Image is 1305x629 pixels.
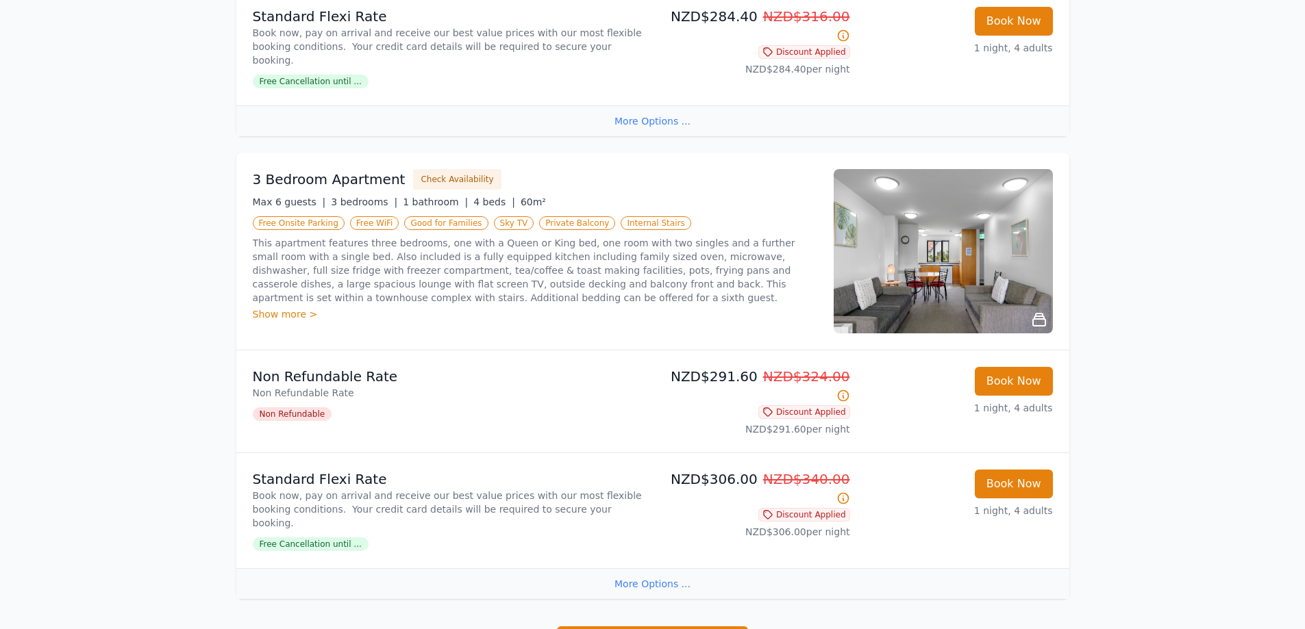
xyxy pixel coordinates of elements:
span: Free Onsite Parking [253,216,345,230]
button: Check Availability [413,169,501,190]
span: 3 bedrooms | [331,196,397,207]
p: NZD$284.40 [658,7,850,45]
p: NZD$291.60 per night [658,422,850,436]
span: Internal Stairs [621,216,691,230]
p: NZD$306.00 per night [658,525,850,539]
p: NZD$284.40 per night [658,62,850,76]
span: NZD$324.00 [763,368,850,385]
button: Book Now [975,7,1053,36]
div: More Options ... [236,568,1069,599]
p: NZD$291.60 [658,367,850,405]
p: NZD$306.00 [658,470,850,508]
button: Book Now [975,367,1053,396]
span: Discount Applied [758,508,850,522]
p: Non Refundable Rate [253,367,647,386]
span: 4 beds | [473,196,515,207]
span: Max 6 guests | [253,196,326,207]
span: 60m² [521,196,546,207]
div: More Options ... [236,105,1069,136]
p: 1 night, 4 adults [861,401,1053,415]
p: 1 night, 4 adults [861,504,1053,517]
span: Discount Applied [758,45,850,59]
p: Standard Flexi Rate [253,470,647,489]
div: Show more > [253,307,817,321]
button: Book Now [975,470,1053,498]
span: NZD$340.00 [763,471,850,487]
p: Book now, pay on arrival and receive our best value prices with our most flexible booking conditi... [253,26,647,67]
p: Non Refundable Rate [253,386,647,400]
span: Non Refundable [253,407,332,421]
span: Free WiFi [350,216,399,230]
span: Good for Families [404,216,488,230]
span: Sky TV [494,216,534,230]
p: Book now, pay on arrival and receive our best value prices with our most flexible booking conditi... [253,489,647,530]
span: Free Cancellation until ... [253,537,369,551]
p: This apartment features three bedrooms, one with a Queen or King bed, one room with two singles a... [253,236,817,305]
p: Standard Flexi Rate [253,7,647,26]
p: 1 night, 4 adults [861,41,1053,55]
span: Free Cancellation until ... [253,75,369,88]
h3: 3 Bedroom Apartment [253,170,406,189]
span: 1 bathroom | [403,196,468,207]
span: Private Balcony [539,216,615,230]
span: NZD$316.00 [763,8,850,25]
span: Discount Applied [758,405,850,419]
